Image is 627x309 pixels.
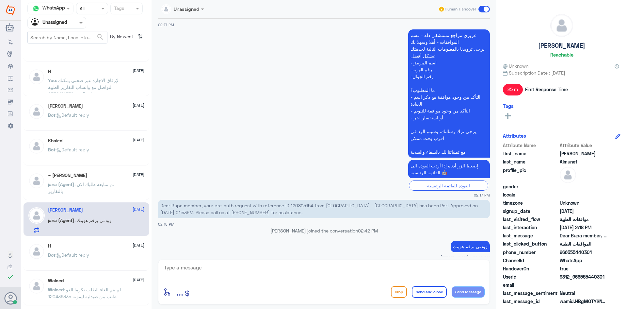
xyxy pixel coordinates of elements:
[560,257,607,264] span: 2
[6,5,15,15] img: Widebot Logo
[503,142,558,149] span: Attribute Name
[28,103,45,120] img: defaultAdmin.png
[525,86,568,93] span: First Response Time
[560,273,607,280] span: 9812_966555440301
[503,298,558,305] span: last_message_id
[48,181,74,187] span: jana (Agent)
[48,207,83,213] h5: Malik Almunef
[503,265,558,272] span: HandoverOn
[31,4,41,13] img: whatsapp.png
[158,200,490,218] p: 17/8/2025, 2:18 PM
[48,112,56,118] span: Bot
[560,199,607,206] span: Unknown
[408,29,490,158] p: 17/8/2025, 2:17 PM
[176,284,183,299] button: ...
[96,32,104,43] button: search
[28,278,45,294] img: defaultAdmin.png
[48,243,51,249] h5: H
[503,183,558,190] span: gender
[503,199,558,206] span: timezone
[560,298,607,305] span: wamid.HBgMOTY2NTU1NDQwMzAxFQIAEhggNTkwQUQwODlEMTk1MTdEMTkyMzkzQkJGRDlENzJGNTUA
[4,292,17,304] button: Avatar
[538,42,585,49] h5: [PERSON_NAME]
[560,150,607,157] span: Malik
[28,207,45,224] img: defaultAdmin.png
[560,240,607,247] span: الموافقات الطبية
[560,191,607,198] span: null
[48,217,74,223] span: jana (Agent)
[503,232,558,239] span: last_message
[48,103,83,109] h5: ҒāЋđ
[158,222,174,226] span: 02:18 PM
[133,68,144,74] span: [DATE]
[503,69,620,76] span: Subscription Date : [DATE]
[560,290,607,297] span: 0
[503,103,514,109] h6: Tags
[474,192,490,198] span: 02:17 PM
[56,252,89,258] span: : Default reply
[56,147,89,152] span: : Default reply
[158,227,490,234] p: [PERSON_NAME] joined the conversation
[560,158,607,165] span: Almunef
[503,158,558,165] span: last_name
[560,183,607,190] span: null
[28,173,45,189] img: defaultAdmin.png
[48,287,121,299] span: : لم يتم الغاء الطلب تكرما الغو طلب من صيدلية ليمونة 120436335
[409,180,488,191] div: العودة للقائمة الرئيسية
[133,277,144,283] span: [DATE]
[503,224,558,231] span: last_interaction
[48,278,64,283] h5: Waleed
[113,5,124,13] div: Tags
[48,287,64,292] span: Waleed
[408,160,490,178] p: 17/8/2025, 2:17 PM
[503,191,558,198] span: locale
[503,133,526,139] h6: Attributes
[56,112,89,118] span: : Default reply
[133,172,144,178] span: [DATE]
[560,224,607,231] span: 2025-08-17T11:18:31.473Z
[31,18,41,28] img: Unassigned.svg
[133,242,144,248] span: [DATE]
[133,102,144,108] span: [DATE]
[560,265,607,272] span: true
[560,167,576,183] img: defaultAdmin.png
[503,216,558,223] span: last_visited_flow
[503,167,558,182] span: profile_pic
[452,286,485,298] button: Send Message
[48,147,56,152] span: Bot
[137,31,143,42] i: ⇅
[503,257,558,264] span: ChannelId
[550,52,573,58] h6: Reachable
[560,142,607,149] span: Attribute Value
[48,181,114,194] span: : تم متابعة طلبك الان بالتقارير
[158,23,174,27] span: 02:17 PM
[441,254,490,260] span: [PERSON_NAME] - 02:42 PM
[503,249,558,256] span: phone_number
[445,6,476,12] span: Human Handover
[28,69,45,85] img: defaultAdmin.png
[48,173,87,178] h5: ~ محمد العتيبي
[451,241,490,252] p: 17/8/2025, 2:42 PM
[48,77,56,83] span: You
[358,228,378,233] span: 02:42 PM
[28,138,45,154] img: defaultAdmin.png
[503,62,528,69] span: Unknown
[503,84,523,95] span: 25 m
[560,216,607,223] span: موافقات الطبية
[74,217,111,223] span: : زودني برقم هويتك
[96,33,104,41] span: search
[107,31,135,44] span: By Newest
[176,286,183,298] span: ...
[391,286,407,298] button: Drop
[560,232,607,239] span: Dear Bupa member, your pre-auth request with reference ID 120895154 from Dallah Hospital - Nakeel...
[551,14,573,37] img: defaultAdmin.png
[48,252,56,258] span: Bot
[133,206,144,212] span: [DATE]
[412,286,447,298] button: Send and close
[7,273,14,281] i: check
[503,290,558,297] span: last_message_sentiment
[503,208,558,215] span: signup_date
[503,240,558,247] span: last_clicked_button
[560,249,607,256] span: 966555440301
[133,137,144,143] span: [DATE]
